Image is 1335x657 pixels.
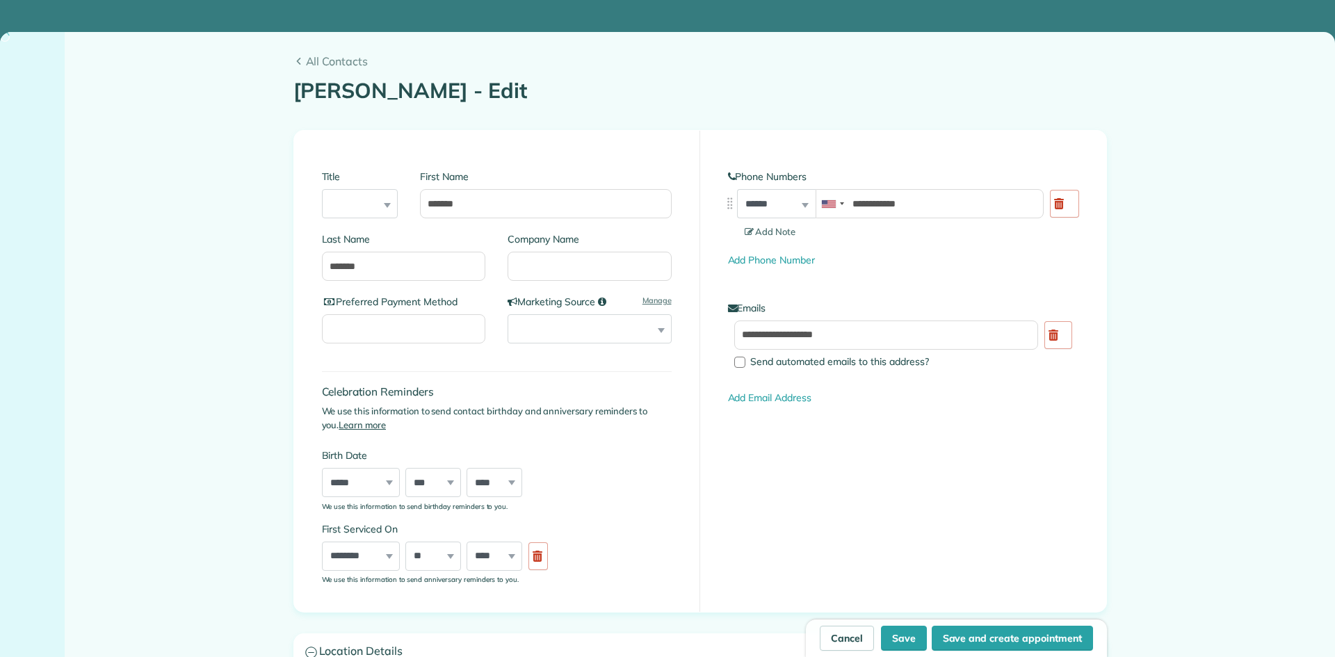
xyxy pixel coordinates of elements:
span: Send automated emails to this address? [750,355,929,368]
label: First Serviced On [322,522,555,536]
label: Marketing Source [508,295,672,309]
span: All Contacts [306,53,1107,70]
a: Cancel [820,626,874,651]
label: Preferred Payment Method [322,295,486,309]
sub: We use this information to send birthday reminders to you. [322,502,508,510]
h1: [PERSON_NAME] - Edit [293,79,1107,102]
img: drag_indicator-119b368615184ecde3eda3c64c821f6cf29d3e2b97b89ee44bc31753036683e5.png [722,196,737,211]
label: Last Name [322,232,486,246]
h4: Celebration Reminders [322,386,672,398]
label: Title [322,170,398,184]
label: Birth Date [322,448,555,462]
label: First Name [420,170,671,184]
button: Save and create appointment [932,626,1093,651]
a: Add Phone Number [728,254,815,266]
label: Company Name [508,232,672,246]
a: Add Email Address [728,391,811,404]
p: We use this information to send contact birthday and anniversary reminders to you. [322,405,672,432]
span: Add Note [745,226,796,237]
button: Save [881,626,927,651]
a: Learn more [339,419,386,430]
a: All Contacts [293,53,1107,70]
label: Phone Numbers [728,170,1078,184]
sub: We use this information to send anniversary reminders to you. [322,575,519,583]
a: Manage [642,295,672,307]
label: Emails [728,301,1078,315]
div: United States: +1 [816,190,848,218]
